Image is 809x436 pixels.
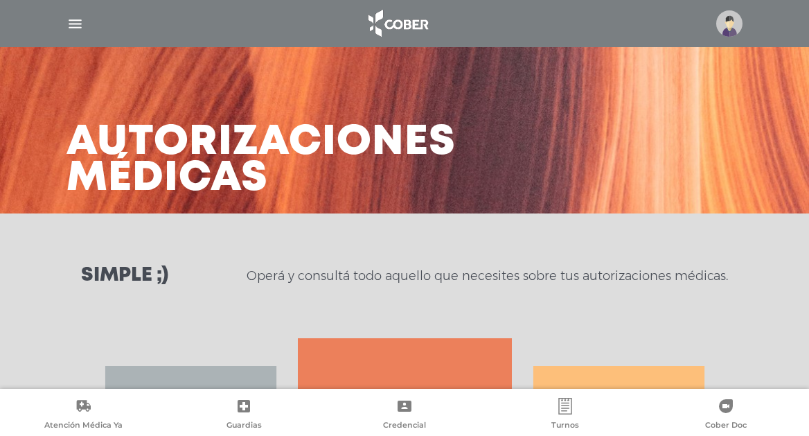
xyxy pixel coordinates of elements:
[81,266,168,286] h3: Simple ;)
[485,398,646,433] a: Turnos
[3,398,163,433] a: Atención Médica Ya
[66,15,84,33] img: Cober_menu-lines-white.svg
[44,420,123,433] span: Atención Médica Ya
[324,398,485,433] a: Credencial
[163,398,324,433] a: Guardias
[551,420,579,433] span: Turnos
[226,420,262,433] span: Guardias
[361,7,434,40] img: logo_cober_home-white.png
[646,398,806,433] a: Cober Doc
[383,420,426,433] span: Credencial
[705,420,747,433] span: Cober Doc
[247,268,728,284] p: Operá y consultá todo aquello que necesites sobre tus autorizaciones médicas.
[66,125,456,197] h3: Autorizaciones médicas
[716,10,743,37] img: profile-placeholder.svg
